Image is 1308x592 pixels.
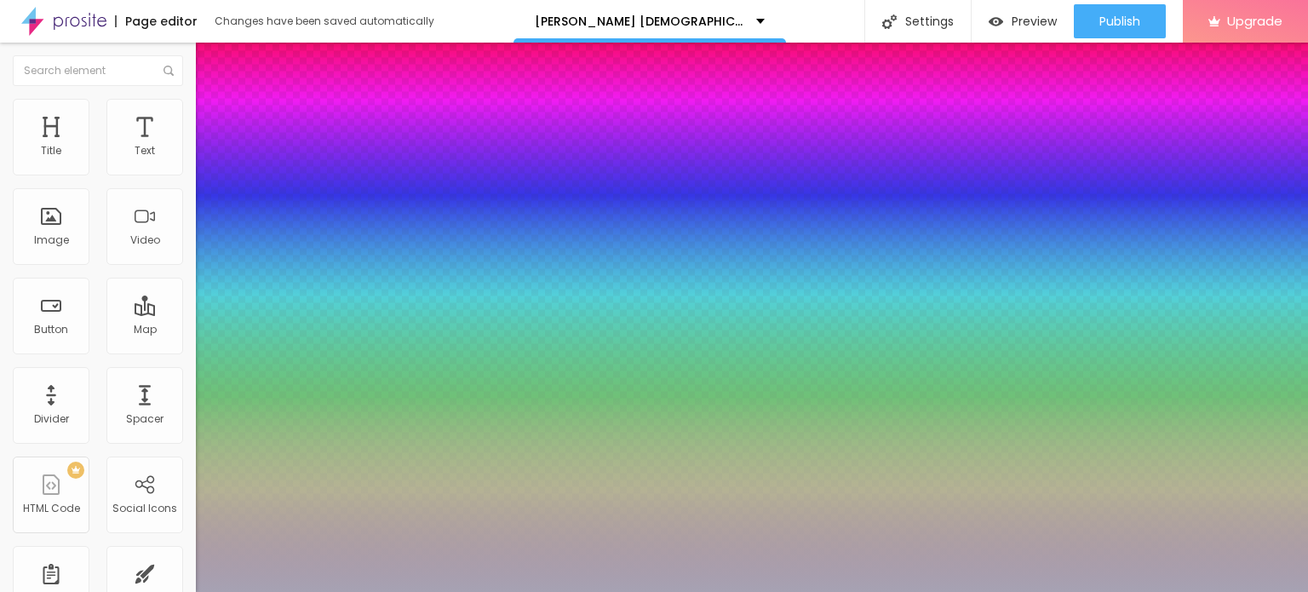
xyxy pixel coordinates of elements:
[1074,4,1166,38] button: Publish
[23,503,80,514] div: HTML Code
[882,14,897,29] img: Icone
[989,14,1003,29] img: view-1.svg
[134,324,157,336] div: Map
[1099,14,1140,28] span: Publish
[163,66,174,76] img: Icone
[535,15,743,27] p: [PERSON_NAME] [DEMOGRAPHIC_DATA][MEDICAL_DATA] [GEOGRAPHIC_DATA] Price Customer Complaints & Trut...
[1227,14,1282,28] span: Upgrade
[34,413,69,425] div: Divider
[41,145,61,157] div: Title
[1012,14,1057,28] span: Preview
[126,413,163,425] div: Spacer
[112,503,177,514] div: Social Icons
[972,4,1074,38] button: Preview
[34,324,68,336] div: Button
[135,145,155,157] div: Text
[13,55,183,86] input: Search element
[115,15,198,27] div: Page editor
[34,234,69,246] div: Image
[130,234,160,246] div: Video
[215,16,434,26] div: Changes have been saved automatically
